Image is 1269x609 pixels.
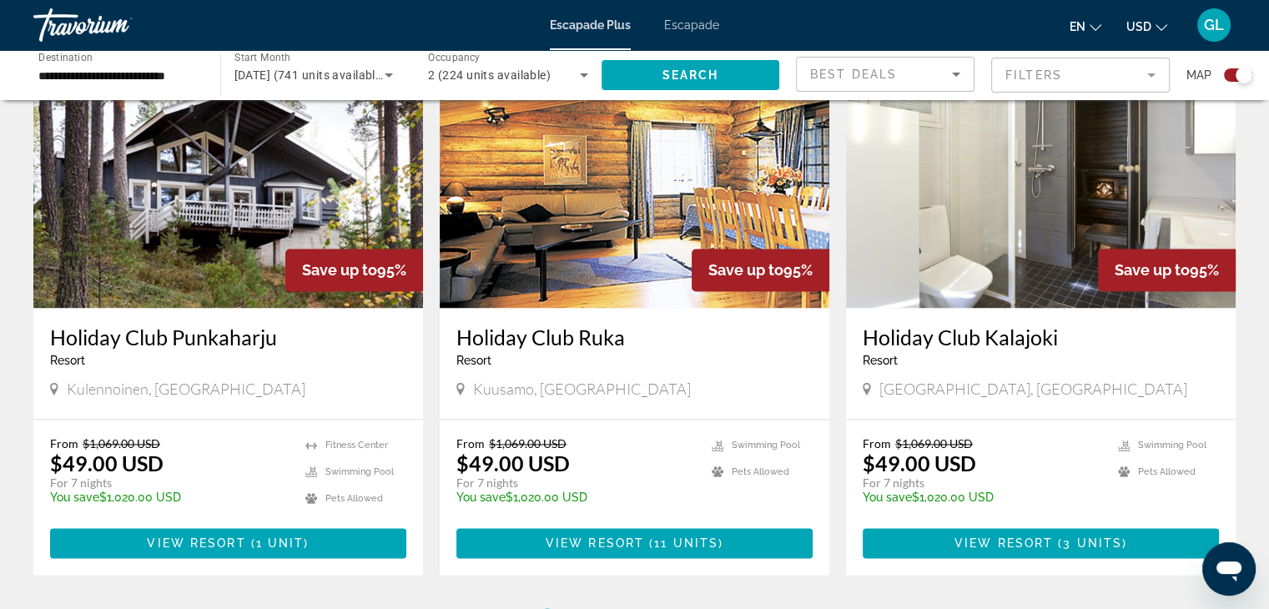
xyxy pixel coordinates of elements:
img: 2417I01X.jpg [846,41,1236,308]
font: en [1070,20,1085,33]
span: View Resort [546,536,644,550]
span: You save [863,491,912,504]
button: Meniu utilizator [1192,8,1236,43]
span: ( ) [1053,536,1127,550]
a: Holiday Club Kalajoki [863,325,1219,350]
span: Save up to [708,261,783,279]
span: From [863,436,891,450]
span: Swimming Pool [325,466,394,477]
button: View Resort(11 units) [456,528,813,558]
button: Schimbați moneda [1126,14,1167,38]
span: ( ) [644,536,723,550]
span: ( ) [246,536,310,550]
span: Start Month [234,52,290,63]
a: Holiday Club Punkaharju [50,325,406,350]
span: Pets Allowed [732,466,789,477]
p: For 7 nights [456,476,695,491]
span: 3 units [1063,536,1122,550]
p: For 7 nights [50,476,289,491]
div: 95% [692,249,829,291]
p: $49.00 USD [863,450,976,476]
span: View Resort [147,536,245,550]
span: [GEOGRAPHIC_DATA], [GEOGRAPHIC_DATA] [879,380,1187,398]
span: You save [456,491,506,504]
span: Save up to [302,261,377,279]
button: Search [602,60,780,90]
span: Map [1186,63,1211,87]
mat-select: Sort by [810,64,960,84]
img: 2233E01X.jpg [33,41,423,308]
p: $49.00 USD [456,450,570,476]
span: From [456,436,485,450]
font: USD [1126,20,1151,33]
span: Resort [456,354,491,367]
p: For 7 nights [863,476,1101,491]
span: [DATE] (741 units available) [234,68,386,82]
span: Best Deals [810,68,897,81]
span: Pets Allowed [1138,466,1196,477]
span: 2 (224 units available) [428,68,551,82]
span: Pets Allowed [325,493,383,504]
span: Save up to [1115,261,1190,279]
span: Swimming Pool [1138,440,1206,450]
div: 95% [1098,249,1236,291]
p: $1,020.00 USD [863,491,1101,504]
span: Search [662,68,718,82]
span: Kulennoinen, [GEOGRAPHIC_DATA] [67,380,305,398]
span: Swimming Pool [732,440,800,450]
span: Fitness Center [325,440,388,450]
span: Kuusamo, [GEOGRAPHIC_DATA] [473,380,691,398]
span: Occupancy [428,52,481,63]
p: $1,020.00 USD [456,491,695,504]
a: Escapade [664,18,719,32]
button: View Resort(3 units) [863,528,1219,558]
span: $1,069.00 USD [895,436,973,450]
img: 3551I01X.jpg [440,41,829,308]
a: Holiday Club Ruka [456,325,813,350]
a: Escapade Plus [550,18,631,32]
span: You save [50,491,99,504]
span: 1 unit [256,536,305,550]
font: GL [1204,16,1224,33]
span: 11 units [654,536,718,550]
button: Schimbați limba [1070,14,1101,38]
div: 95% [285,249,423,291]
span: $1,069.00 USD [489,436,567,450]
span: View Resort [954,536,1053,550]
span: Resort [863,354,898,367]
span: From [50,436,78,450]
p: $1,020.00 USD [50,491,289,504]
button: Filter [991,57,1170,93]
button: View Resort(1 unit) [50,528,406,558]
span: Resort [50,354,85,367]
a: Travorium [33,3,200,47]
span: Destination [38,51,93,63]
span: $1,069.00 USD [83,436,160,450]
p: $49.00 USD [50,450,164,476]
iframe: Buton lansare fereastră mesagerie [1202,542,1256,596]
